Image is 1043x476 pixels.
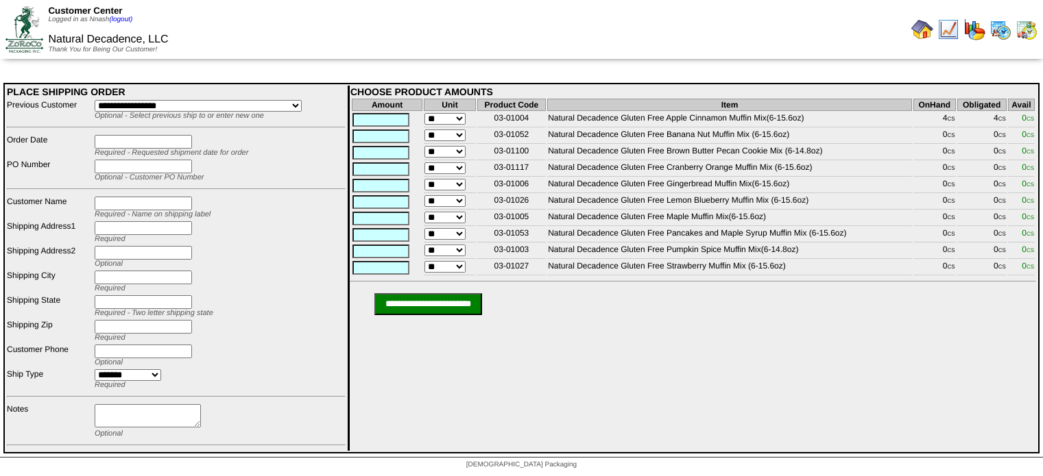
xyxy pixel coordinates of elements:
[350,86,1036,97] div: CHOOSE PRODUCT AMOUNTS
[95,284,125,292] span: Required
[913,244,956,259] td: 0
[913,211,956,226] td: 0
[957,195,1007,210] td: 0
[957,227,1007,242] td: 0
[957,145,1007,160] td: 0
[477,211,547,226] td: 03-01005
[95,149,248,157] span: Required - Requested shipment date for order
[947,181,955,188] span: CS
[48,16,132,23] span: Logged in as Nnash
[6,319,93,342] td: Shipping Zip
[913,162,956,177] td: 0
[547,227,912,242] td: Natural Decadence Gluten Free Pancakes and Maple Syrup Muffin Mix (6-15.6oz)
[6,368,93,390] td: Ship Type
[7,86,346,97] div: PLACE SHIPPING ORDER
[1022,261,1034,271] span: 0
[990,18,1011,40] img: calendarprod.gif
[477,99,547,111] th: Product Code
[947,264,955,270] span: CS
[947,149,955,155] span: CS
[6,196,93,219] td: Customer Name
[1027,132,1034,138] span: CS
[95,334,125,342] span: Required
[6,344,93,367] td: Customer Phone
[957,162,1007,177] td: 0
[913,195,956,210] td: 0
[1016,18,1038,40] img: calendarinout.gif
[1022,113,1034,123] span: 0
[477,227,547,242] td: 03-01053
[998,181,1006,188] span: CS
[477,260,547,275] td: 03-01027
[6,221,93,244] td: Shipping Address1
[477,112,547,127] td: 03-01004
[998,198,1006,204] span: CS
[95,173,204,181] span: Optional - Customer PO Number
[1027,116,1034,122] span: CS
[547,99,912,111] th: Item
[477,129,547,144] td: 03-01052
[913,112,956,127] td: 4
[913,129,956,144] td: 0
[998,149,1006,155] span: CS
[109,16,132,23] a: (logout)
[947,198,955,204] span: CS
[477,145,547,160] td: 03-01100
[947,132,955,138] span: CS
[957,260,1007,275] td: 0
[6,403,93,438] td: Notes
[1022,179,1034,188] span: 0
[547,112,912,127] td: Natural Decadence Gluten Free Apple Cinnamon Muffin Mix(6-15.6oz)
[547,195,912,210] td: Natural Decadence Gluten Free Lemon Blueberry Muffin Mix (6-15.6oz)
[947,214,955,221] span: CS
[998,165,1006,171] span: CS
[477,178,547,193] td: 03-01006
[6,134,93,158] td: Order Date
[1022,212,1034,221] span: 0
[913,260,956,275] td: 0
[48,5,122,16] span: Customer Center
[547,145,912,160] td: Natural Decadence Gluten Free Brown Butter Pecan Cookie Mix (6-14.8oz)
[5,6,43,52] img: ZoRoCo_Logo(Green%26Foil)%20jpg.webp
[424,99,475,111] th: Unit
[957,244,1007,259] td: 0
[1027,165,1034,171] span: CS
[547,211,912,226] td: Natural Decadence Gluten Free Maple Muffin Mix(6-15.6oz)
[913,178,956,193] td: 0
[1027,264,1034,270] span: CS
[957,112,1007,127] td: 4
[998,132,1006,138] span: CS
[6,245,93,268] td: Shipping Address2
[95,112,264,120] span: Optional - Select previous ship to or enter new one
[998,264,1006,270] span: CS
[957,99,1007,111] th: Obligated
[1022,146,1034,155] span: 0
[957,178,1007,193] td: 0
[1022,245,1034,254] span: 0
[1027,247,1034,253] span: CS
[95,210,211,218] span: Required - Name on shipping label
[1022,195,1034,205] span: 0
[1008,99,1035,111] th: Avail
[1027,231,1034,237] span: CS
[998,214,1006,221] span: CS
[466,461,577,468] span: [DEMOGRAPHIC_DATA] Packaging
[95,381,125,389] span: Required
[1022,129,1034,139] span: 0
[95,235,125,243] span: Required
[547,244,912,259] td: Natural Decadence Gluten Free Pumpkin Spice Muffin Mix(6-14.8oz)
[547,178,912,193] td: Natural Decadence Gluten Free Gingerbread Muffin Mix(6-15.6oz)
[547,162,912,177] td: Natural Decadence Gluten Free Cranberry Orange Muffin Mix (6-15.6oz)
[95,260,123,268] span: Optional
[1027,149,1034,155] span: CS
[911,18,933,40] img: home.gif
[937,18,959,40] img: line_graph.gif
[95,309,213,317] span: Required - Two letter shipping state
[95,358,123,366] span: Optional
[48,46,157,53] span: Thank You for Being Our Customer!
[947,116,955,122] span: CS
[913,145,956,160] td: 0
[352,99,422,111] th: Amount
[1022,228,1034,238] span: 0
[477,162,547,177] td: 03-01117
